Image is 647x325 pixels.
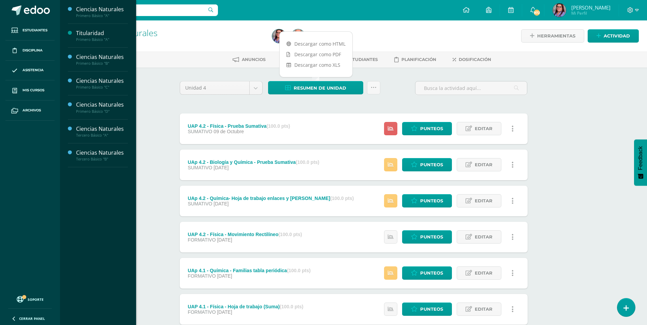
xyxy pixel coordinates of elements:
[475,158,492,171] span: Editar
[394,54,436,65] a: Planificación
[217,309,232,315] span: [DATE]
[23,108,41,113] span: Archivos
[188,309,216,315] span: FORMATIVO
[521,29,584,43] a: Herramientas
[188,304,303,309] div: UAP 4.1 - Física - Hoja de trabajo (Suma)
[420,231,443,243] span: Punteos
[401,57,436,62] span: Planificación
[185,81,244,94] span: Unidad 4
[188,165,212,170] span: SUMATIVO
[5,80,55,100] a: Mis cursos
[242,57,266,62] span: Anuncios
[272,29,286,43] img: d76661cb19da47c8721aaba634ec83f7.png
[402,230,452,244] a: Punteos
[291,29,305,43] img: 6631882797e12c53e037b4c09ade73fd.png
[86,37,264,44] div: Primero Básico 'A'
[217,237,232,243] span: [DATE]
[571,10,611,16] span: Mi Perfil
[278,232,302,237] strong: (100.0 pts)
[459,57,491,62] span: Dosificación
[553,3,566,17] img: d76661cb19da47c8721aaba634ec83f7.png
[475,122,492,135] span: Editar
[5,41,55,61] a: Disciplina
[415,81,527,95] input: Busca la actividad aquí...
[402,122,452,135] a: Punteos
[214,201,229,206] span: [DATE]
[402,194,452,207] a: Punteos
[280,60,352,70] a: Descargar como XLS
[214,165,229,170] span: [DATE]
[533,9,541,16] span: 972
[76,29,128,42] a: TitularidadPrimero Básico "A"
[23,67,44,73] span: Asistencia
[280,49,352,60] a: Descargar como PDF
[28,297,44,302] span: Soporte
[5,20,55,41] a: Estudiantes
[23,48,43,53] span: Disciplina
[280,38,352,49] a: Descargar como HTML
[188,123,290,129] div: UAP 4.2 - Física - Prueba Sumativa
[5,61,55,81] a: Asistencia
[76,149,128,161] a: Ciencias NaturalesTercero Básico "B"
[188,129,212,134] span: SUMATIVO
[76,109,128,114] div: Primero Básico "D"
[76,13,128,18] div: Primero Básico "A"
[217,273,232,279] span: [DATE]
[188,196,354,201] div: UAp 4.2 - Química- Hoja de trabajo enlaces y [PERSON_NAME]
[294,82,346,94] span: Resumen de unidad
[76,61,128,66] div: Primero Básico "B"
[420,195,443,207] span: Punteos
[188,237,216,243] span: FORMATIVO
[8,294,52,304] a: Soporte
[64,4,218,16] input: Busca un usuario...
[420,267,443,279] span: Punteos
[188,232,302,237] div: UAP 4.2 - Física - Movimiento Rectilíneo
[571,4,611,11] span: [PERSON_NAME]
[537,30,575,42] span: Herramientas
[337,54,378,65] a: Estudiantes
[76,149,128,157] div: Ciencias Naturales
[475,195,492,207] span: Editar
[280,304,303,309] strong: (100.0 pts)
[214,129,244,134] span: 09 de Octubre
[188,273,216,279] span: FORMATIVO
[475,303,492,315] span: Editar
[76,5,128,13] div: Ciencias Naturales
[402,266,452,280] a: Punteos
[287,268,310,273] strong: (100.0 pts)
[588,29,639,43] a: Actividad
[475,231,492,243] span: Editar
[76,125,128,138] a: Ciencias NaturalesTercero Básico "A"
[76,53,128,61] div: Ciencias Naturales
[76,5,128,18] a: Ciencias NaturalesPrimero Básico "A"
[420,158,443,171] span: Punteos
[76,77,128,85] div: Ciencias Naturales
[420,122,443,135] span: Punteos
[5,100,55,121] a: Archivos
[402,303,452,316] a: Punteos
[23,28,47,33] span: Estudiantes
[188,268,310,273] div: UAp 4.1 - Química - Familias tabla periódica
[76,133,128,138] div: Tercero Básico "A"
[23,88,44,93] span: Mis cursos
[76,53,128,66] a: Ciencias NaturalesPrimero Básico "B"
[420,303,443,315] span: Punteos
[637,146,644,170] span: Feedback
[76,29,128,37] div: Titularidad
[347,57,378,62] span: Estudiantes
[76,37,128,42] div: Primero Básico "A"
[453,54,491,65] a: Dosificación
[330,196,354,201] strong: (100.0 pts)
[188,201,212,206] span: SUMATIVO
[402,158,452,171] a: Punteos
[76,101,128,113] a: Ciencias NaturalesPrimero Básico "D"
[188,159,319,165] div: UAp 4.2 - Biología y Química - Prueba Sumativa
[233,54,266,65] a: Anuncios
[76,77,128,90] a: Ciencias NaturalesPrimero Básico "C"
[634,139,647,186] button: Feedback - Mostrar encuesta
[76,125,128,133] div: Ciencias Naturales
[19,316,45,321] span: Cerrar panel
[76,85,128,90] div: Primero Básico "C"
[76,157,128,161] div: Tercero Básico "B"
[266,123,290,129] strong: (100.0 pts)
